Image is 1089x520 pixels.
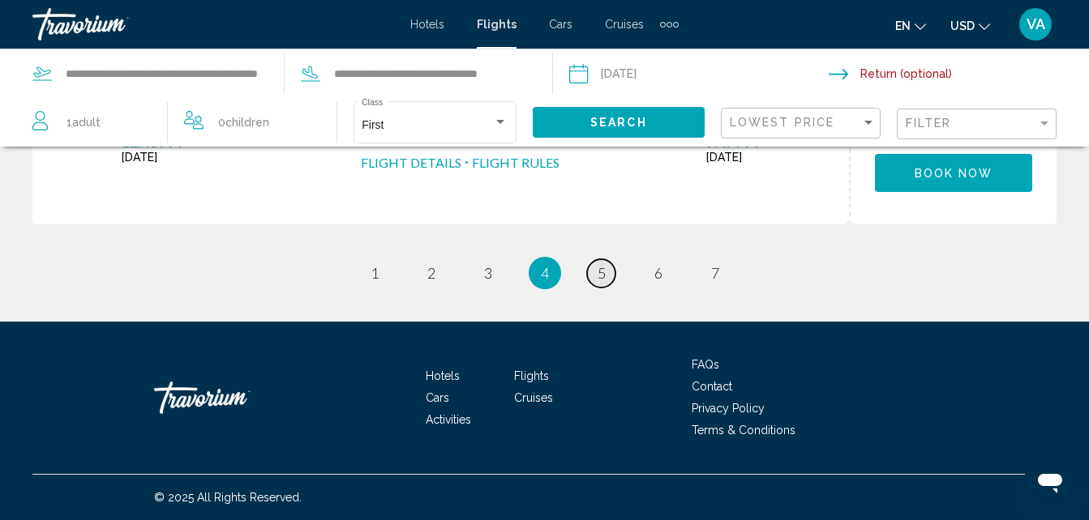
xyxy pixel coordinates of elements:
[897,108,1057,141] button: Filter
[654,264,662,282] span: 6
[371,264,379,282] span: 1
[514,369,549,382] a: Flights
[711,264,719,282] span: 7
[225,116,269,129] span: Children
[590,117,647,130] span: Search
[154,373,316,422] a: Travorium
[484,264,492,282] span: 3
[66,111,101,134] span: 1
[915,167,993,180] span: Book now
[692,424,795,437] a: Terms & Conditions
[950,19,975,32] span: USD
[410,18,444,31] a: Hotels
[154,491,302,504] span: © 2025 All Rights Reserved.
[426,413,471,426] a: Activities
[906,117,952,130] span: Filter
[660,11,679,37] button: Extra navigation items
[1027,16,1045,32] span: VA
[541,264,549,282] span: 4
[361,154,461,172] button: Flight Details
[692,402,765,415] a: Privacy Policy
[875,154,1032,192] button: Book now
[692,380,732,393] a: Contact
[426,369,460,382] a: Hotels
[122,151,191,164] span: [DATE]
[605,18,644,31] a: Cruises
[32,257,1057,289] ul: Pagination
[875,162,1032,180] a: Book now
[427,264,435,282] span: 2
[362,118,384,131] span: First
[1024,455,1076,507] iframe: Button to launch messaging window
[895,14,926,37] button: Change language
[218,111,269,134] span: 0
[426,391,449,404] a: Cars
[72,116,101,129] span: Adult
[598,264,606,282] span: 5
[514,391,553,404] a: Cruises
[549,18,572,31] a: Cars
[477,18,517,31] a: Flights
[1014,7,1057,41] button: User Menu
[569,49,830,98] button: Depart date: Dec 16, 2025
[829,49,1089,98] button: Return date
[730,116,834,129] span: Lowest Price
[730,117,876,130] mat-select: Sort by
[16,98,337,147] button: Travelers: 1 adult, 0 children
[950,14,990,37] button: Change currency
[895,19,911,32] span: en
[32,8,394,40] a: Travorium
[706,151,825,164] span: [DATE]
[472,154,560,172] button: Flight Rules
[692,358,719,371] a: FAQs
[533,107,705,137] button: Search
